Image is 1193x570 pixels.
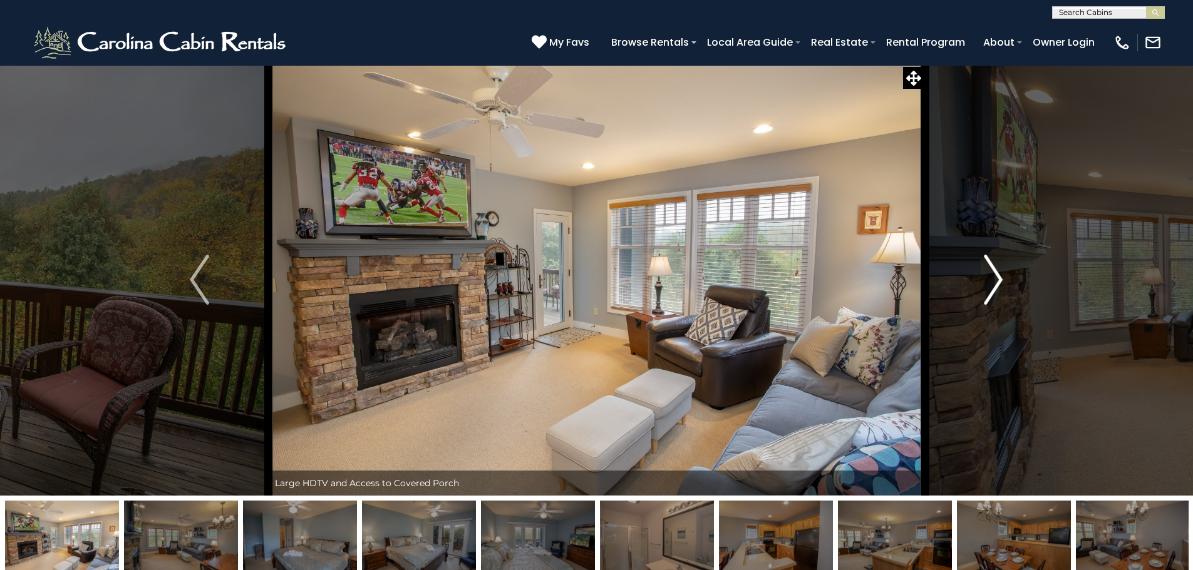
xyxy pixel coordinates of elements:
a: Local Area Guide [701,31,799,53]
span: My Favs [549,34,589,50]
a: Rental Program [880,31,971,53]
img: arrow [984,255,1003,305]
a: About [977,31,1021,53]
button: Previous [130,64,268,496]
a: Real Estate [805,31,874,53]
div: Large HDTV and Access to Covered Porch [269,471,925,496]
button: Next [924,64,1062,496]
img: mail-regular-white.png [1144,34,1162,51]
a: My Favs [532,34,592,51]
img: arrow [190,255,209,305]
img: White-1-2.png [31,24,291,61]
a: Owner Login [1026,31,1101,53]
img: phone-regular-white.png [1113,34,1131,51]
a: Browse Rentals [605,31,695,53]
